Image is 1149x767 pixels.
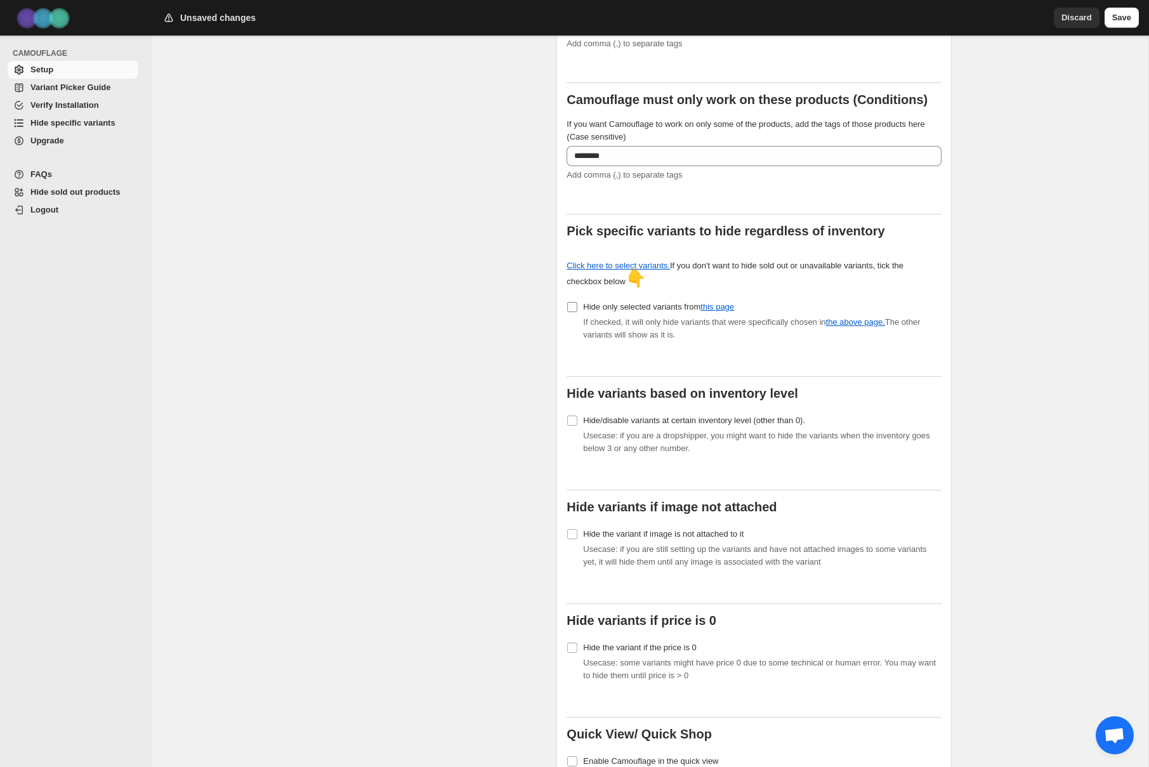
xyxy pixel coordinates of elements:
b: Quick View/ Quick Shop [567,727,712,741]
span: Verify Installation [30,100,99,110]
span: Hide the variant if image is not attached to it [583,529,744,539]
a: the above page. [826,317,885,327]
span: Hide specific variants [30,118,115,128]
a: Setup [8,61,138,79]
a: Hide specific variants [8,114,138,132]
a: Logout [8,201,138,219]
div: If you don't want to hide sold out or unavailable variants, tick the checkbox below [567,259,904,288]
span: Discard [1061,11,1092,24]
span: Hide/disable variants at certain inventory level (other than 0). [583,416,805,425]
a: Verify Installation [8,96,138,114]
span: Upgrade [30,136,64,145]
span: Add comma (,) to separate tags [567,170,682,180]
a: Click here to select variants. [567,261,670,270]
span: Hide sold out products [30,187,121,197]
span: Save [1112,11,1131,24]
span: Logout [30,205,58,214]
a: Öppna chatt [1096,716,1134,754]
span: Usecase: if you are a dropshipper, you might want to hide the variants when the inventory goes be... [583,431,929,453]
a: this page [700,302,734,311]
b: Hide variants if image not attached [567,500,777,514]
b: Hide variants if price is 0 [567,613,716,627]
button: Discard [1054,8,1100,28]
a: Upgrade [8,132,138,150]
b: Hide variants based on inventory level [567,386,798,400]
span: 👇 [626,269,646,288]
span: Variant Picker Guide [30,82,110,92]
span: Hide the variant if the price is 0 [583,643,696,652]
span: CAMOUFLAGE [13,48,143,58]
span: Add comma (,) to separate tags [567,39,682,48]
span: Hide only selected variants from [583,302,734,311]
span: Usecase: some variants might have price 0 due to some technical or human error. You may want to h... [583,658,936,680]
span: Enable Camouflage in the quick view [583,756,718,766]
span: Setup [30,65,53,74]
button: Save [1105,8,1139,28]
span: If checked, it will only hide variants that were specifically chosen in The other variants will s... [583,317,920,339]
a: FAQs [8,166,138,183]
span: If you want Camouflage to work on only some of the products, add the tags of those products here ... [567,119,924,141]
b: Camouflage must only work on these products (Conditions) [567,93,928,107]
a: Hide sold out products [8,183,138,201]
a: Variant Picker Guide [8,79,138,96]
h2: Unsaved changes [180,11,256,24]
span: Usecase: if you are still setting up the variants and have not attached images to some variants y... [583,544,926,567]
span: FAQs [30,169,52,179]
b: Pick specific variants to hide regardless of inventory [567,224,884,238]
